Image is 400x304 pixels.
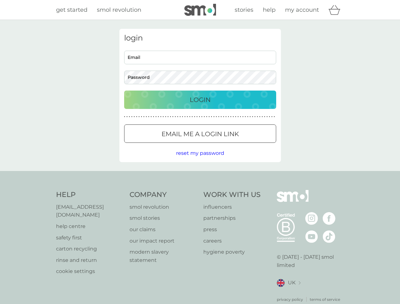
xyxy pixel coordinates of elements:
[305,230,318,243] img: visit the smol Youtube page
[274,115,275,118] p: ●
[277,253,344,269] p: © [DATE] - [DATE] smol limited
[182,115,183,118] p: ●
[184,115,186,118] p: ●
[238,115,239,118] p: ●
[264,115,265,118] p: ●
[141,115,142,118] p: ●
[168,115,169,118] p: ●
[187,115,188,118] p: ●
[203,203,261,211] a: influencers
[235,6,253,13] span: stories
[263,5,276,15] a: help
[56,203,124,219] a: [EMAIL_ADDRESS][DOMAIN_NAME]
[148,115,149,118] p: ●
[277,190,308,212] img: smol
[124,115,125,118] p: ●
[56,234,124,242] a: safety first
[130,190,197,200] h4: Company
[130,248,197,264] a: modern slavery statement
[225,115,227,118] p: ●
[269,115,270,118] p: ●
[245,115,246,118] p: ●
[172,115,174,118] p: ●
[124,124,276,143] button: Email me a login link
[259,115,261,118] p: ●
[175,115,176,118] p: ●
[160,115,162,118] p: ●
[130,225,197,234] p: our claims
[203,248,261,256] a: hygiene poverty
[56,245,124,253] p: carton recycling
[189,115,190,118] p: ●
[250,115,251,118] p: ●
[262,115,263,118] p: ●
[285,6,319,13] span: my account
[143,115,145,118] p: ●
[233,115,234,118] p: ●
[176,149,224,157] button: reset my password
[124,91,276,109] button: Login
[206,115,207,118] p: ●
[126,115,128,118] p: ●
[97,5,141,15] a: smol revolution
[180,115,181,118] p: ●
[196,115,198,118] p: ●
[285,5,319,15] a: my account
[131,115,132,118] p: ●
[310,296,340,302] a: terms of service
[323,230,335,243] img: visit the smol Tiktok page
[130,237,197,245] a: our impact report
[170,115,171,118] p: ●
[213,115,215,118] p: ●
[56,256,124,264] a: rinse and return
[203,225,261,234] a: press
[203,214,261,222] p: partnerships
[150,115,152,118] p: ●
[177,115,178,118] p: ●
[56,267,124,275] a: cookie settings
[223,115,224,118] p: ●
[323,212,335,225] img: visit the smol Facebook page
[153,115,154,118] p: ●
[211,115,212,118] p: ●
[156,115,157,118] p: ●
[56,190,124,200] h4: Help
[240,115,241,118] p: ●
[130,214,197,222] a: smol stories
[277,296,303,302] a: privacy policy
[124,34,276,43] h3: login
[257,115,258,118] p: ●
[194,115,195,118] p: ●
[242,115,244,118] p: ●
[252,115,253,118] p: ●
[130,203,197,211] a: smol revolution
[162,129,239,139] p: Email me a login link
[201,115,203,118] p: ●
[266,115,268,118] p: ●
[56,222,124,231] p: help centre
[136,115,137,118] p: ●
[97,6,141,13] span: smol revolution
[228,115,229,118] p: ●
[163,115,164,118] p: ●
[254,115,256,118] p: ●
[203,237,261,245] a: careers
[208,115,210,118] p: ●
[328,3,344,16] div: basket
[218,115,219,118] p: ●
[199,115,200,118] p: ●
[216,115,217,118] p: ●
[56,6,87,13] span: get started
